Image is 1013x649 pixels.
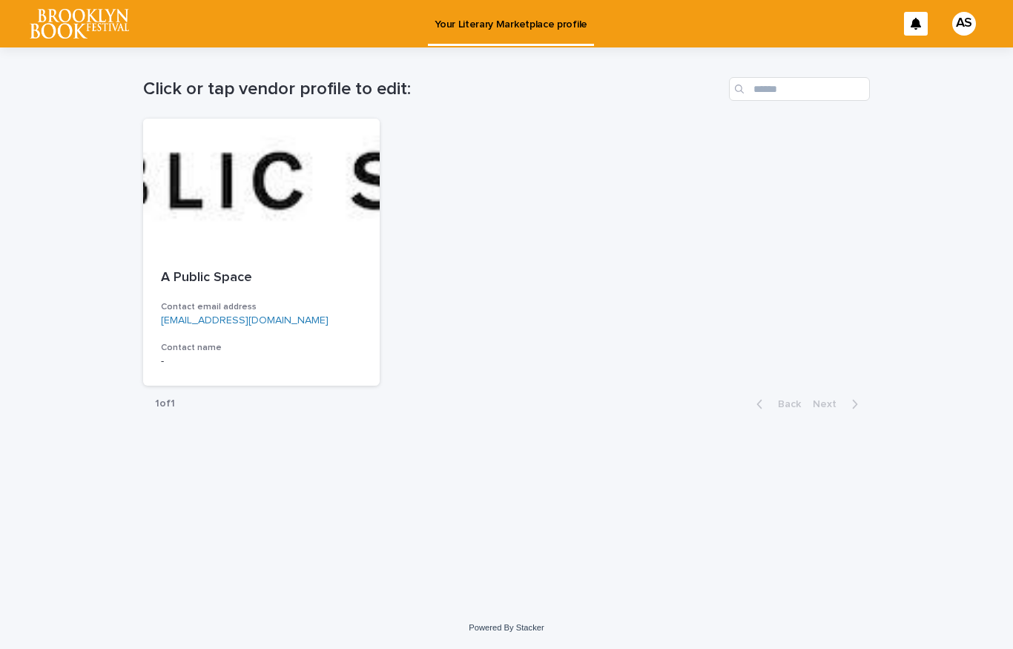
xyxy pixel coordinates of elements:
[469,623,544,632] a: Powered By Stacker
[813,399,845,409] span: Next
[745,398,807,411] button: Back
[143,79,723,100] h1: Click or tap vendor profile to edit:
[161,301,362,313] h3: Contact email address
[143,386,187,422] p: 1 of 1
[769,399,801,409] span: Back
[161,355,362,368] p: -
[729,77,870,101] input: Search
[143,119,380,386] a: A Public SpaceContact email address[EMAIL_ADDRESS][DOMAIN_NAME]Contact name-
[952,12,976,36] div: AS
[30,9,129,39] img: l65f3yHPToSKODuEVUav
[161,315,329,326] a: [EMAIL_ADDRESS][DOMAIN_NAME]
[161,270,362,286] p: A Public Space
[807,398,870,411] button: Next
[161,342,362,354] h3: Contact name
